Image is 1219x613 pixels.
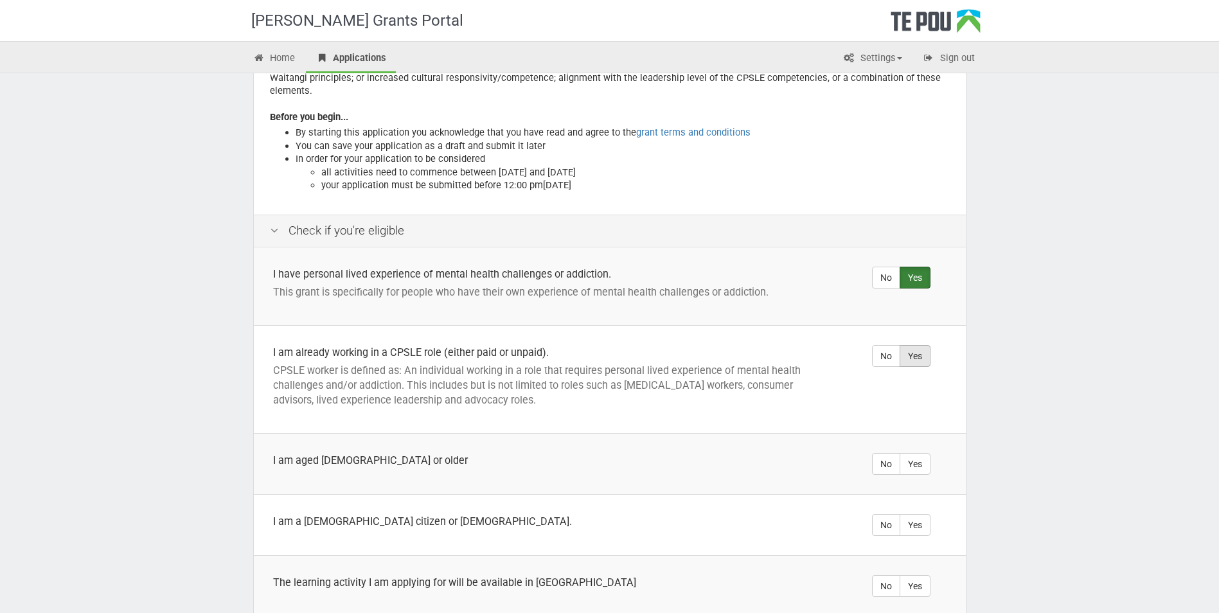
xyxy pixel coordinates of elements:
[273,345,818,360] div: I am already working in a CPSLE role (either paid or unpaid).
[872,575,900,597] label: No
[306,45,396,73] a: Applications
[872,514,900,536] label: No
[270,111,348,123] b: Before you begin...
[273,453,818,468] div: I am aged [DEMOGRAPHIC_DATA] or older
[900,514,930,536] label: Yes
[321,179,950,192] li: your application must be submitted before 12:00 pm[DATE]
[913,45,984,73] a: Sign out
[273,575,818,590] div: The learning activity I am applying for will be available in [GEOGRAPHIC_DATA]
[900,345,930,367] label: Yes
[273,285,818,299] p: This grant is specifically for people who have their own experience of mental health challenges o...
[244,45,305,73] a: Home
[900,267,930,289] label: Yes
[296,139,950,153] li: You can save your application as a draft and submit it later
[891,9,981,41] div: Te Pou Logo
[273,363,818,407] p: CPSLE worker is defined as: An individual working in a role that requires personal lived experien...
[900,575,930,597] label: Yes
[872,453,900,475] label: No
[321,166,950,179] li: all activities need to commence between [DATE] and [DATE]
[296,152,950,192] li: In order for your application to be considered
[273,267,818,281] div: I have personal lived experience of mental health challenges or addiction.
[273,514,818,529] div: I am a [DEMOGRAPHIC_DATA] citizen or [DEMOGRAPHIC_DATA].
[900,453,930,475] label: Yes
[636,127,751,138] a: grant terms and conditions
[872,267,900,289] label: No
[872,345,900,367] label: No
[254,215,966,247] div: Check if you're eligible
[296,126,950,139] li: By starting this application you acknowledge that you have read and agree to the
[833,45,912,73] a: Settings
